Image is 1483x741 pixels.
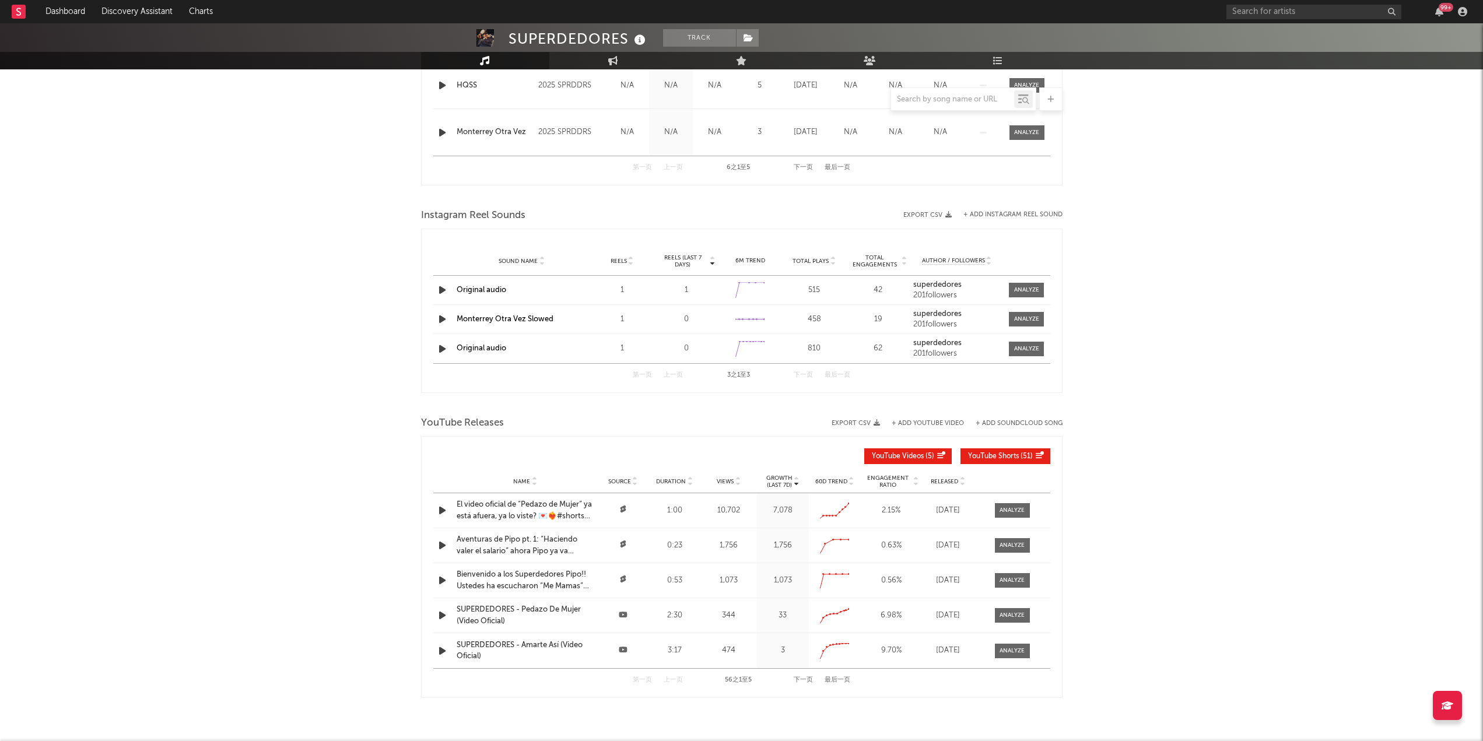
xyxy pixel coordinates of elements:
a: Original audio [457,286,506,294]
div: [DATE] [925,505,972,517]
div: 6.98 % [864,610,919,621]
div: N/A [652,127,690,138]
input: Search by song name or URL [891,95,1014,104]
span: Author / Followers [922,257,985,265]
div: + Add YouTube Video [880,420,964,427]
span: 60D Trend [815,478,847,485]
a: Aventuras de Pipo pt. 1: “Haciendo valer el salario” ahora Pipo ya va creciendo poco a poco #shorts [457,534,594,557]
span: Total Plays [793,258,829,265]
div: 3 之 1 至 3 [706,368,770,382]
div: 201 followers [913,350,1001,358]
div: 1,073 [760,575,806,587]
div: + Add Instagram Reel Sound [952,212,1063,218]
div: 344 [703,610,754,621]
span: Released [931,478,958,485]
div: [DATE] [925,645,972,656]
div: SUPERDEDORES [509,29,648,48]
button: 下一页 [794,164,813,171]
div: [DATE] [786,80,825,92]
a: Bienvenido a los Superdedores Pipo!! Ustedes ha escucharon “Me Mamas” hoy? #shorts #music 👾❤️‍🔥 [457,569,594,592]
span: Duration [656,478,686,485]
div: 2025 SPRDDRS [538,79,602,93]
div: 6 之 1 至 5 [706,161,770,175]
div: N/A [652,80,690,92]
div: 62 [849,343,907,354]
a: SUPERDEDORES - Pedazo De Mujer (Video Oficial) [457,604,594,627]
div: 201 followers [913,321,1001,329]
button: 最后一页 [825,164,850,171]
div: 515 [785,285,843,296]
button: 下一页 [794,372,813,378]
div: 0 [657,343,716,354]
span: Views [717,478,734,485]
button: 第一页 [633,164,652,171]
div: 56 之 1 至 5 [706,673,770,687]
button: Export CSV [832,420,880,427]
div: N/A [696,80,734,92]
button: 最后一页 [825,372,850,378]
div: 9.70 % [864,645,919,656]
button: + Add Instagram Reel Sound [963,212,1063,218]
p: (Last 7d) [766,482,793,489]
button: 第一页 [633,372,652,378]
div: 10,702 [703,505,754,517]
div: [DATE] [925,610,972,621]
button: YouTube Videos(5) [864,448,952,464]
button: + Add YouTube Video [892,420,964,427]
div: 0.56 % [864,575,919,587]
div: 1 [593,314,651,325]
p: Growth [766,475,793,482]
div: 99 + [1439,3,1453,12]
span: Total Engagements [849,254,900,268]
a: Monterrey Otra Vez [457,127,533,138]
div: N/A [608,127,646,138]
a: El video oficial de “Pedazo de Mujer” ya está afuera, ya lo viste? 💌❤️‍🔥#shorts #newmusic [457,499,594,522]
span: Sound Name [499,258,538,265]
span: Engagement Ratio [864,475,912,489]
div: 0 [657,314,716,325]
div: 19 [849,314,907,325]
a: Original audio [457,345,506,352]
div: HQSS [457,80,533,92]
button: + Add SoundCloud Song [964,420,1063,427]
button: YouTube Shorts(51) [960,448,1050,464]
button: 99+ [1435,7,1443,16]
div: N/A [696,127,734,138]
span: YouTube Releases [421,416,504,430]
div: 2:30 [652,610,698,621]
button: 下一页 [794,677,813,683]
div: 1 [593,343,651,354]
span: Source [608,478,631,485]
div: 201 followers [913,292,1001,300]
a: superdedores [913,310,1001,318]
a: superdedores [913,339,1001,347]
span: YouTube Videos [872,453,924,460]
div: 6M Trend [721,257,780,265]
div: 3 [739,127,780,138]
div: 0.63 % [864,540,919,552]
button: 最后一页 [825,677,850,683]
a: superdedores [913,281,1001,289]
div: N/A [921,80,960,92]
a: SUPERDEDORES - Amarte Así (Video Oficial) [457,640,594,662]
div: 1,756 [703,540,754,552]
div: 7,078 [760,505,806,517]
span: Name [513,478,530,485]
input: Search for artists [1226,5,1401,19]
a: Monterrey Otra Vez Slowed [457,315,553,323]
button: Export CSV [903,212,952,219]
div: 1,756 [760,540,806,552]
div: 0:53 [652,575,698,587]
div: [DATE] [925,540,972,552]
div: 2025 SPRDDRS [538,125,602,139]
span: Reels [611,258,627,265]
div: 1 [593,285,651,296]
div: 1,073 [703,575,754,587]
span: ( 51 ) [968,453,1033,460]
strong: superdedores [913,281,962,289]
